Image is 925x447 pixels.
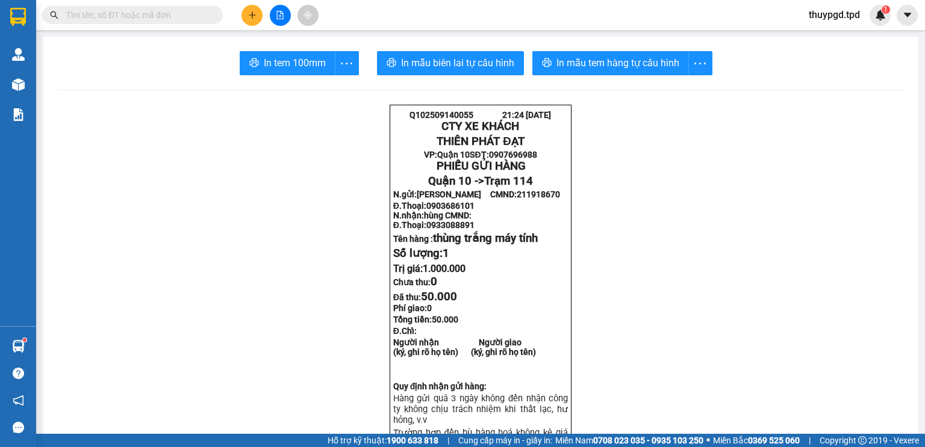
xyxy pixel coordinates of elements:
span: aim [304,11,312,19]
span: caret-down [902,10,913,20]
span: file-add [276,11,284,19]
img: solution-icon [12,108,25,121]
strong: CTY XE KHÁCH [441,120,519,133]
span: thuypgd.tpd [799,7,870,22]
span: In mẫu biên lai tự cấu hình [401,55,514,70]
span: Cung cấp máy in - giấy in: [458,434,552,447]
strong: (ký, ghi rõ họ tên) (ký, ghi rõ họ tên) [393,347,536,357]
strong: Đ.Thoại: [393,220,475,230]
strong: Đ.Thoại: [393,201,475,211]
span: Miền Bắc [713,434,800,447]
img: warehouse-icon [12,340,25,353]
span: 0933088891 [426,220,475,230]
button: aim [297,5,319,26]
button: printerIn mẫu biên lai tự cấu hình [377,51,524,75]
strong: Chưa thu: [393,277,437,287]
span: more [335,56,358,71]
strong: Đã thu: [393,292,457,302]
strong: VP: SĐT: [424,150,537,159]
span: Trạm 114 [484,174,533,188]
span: plus [248,11,257,19]
span: ⚪️ [706,438,710,443]
span: notification [13,395,24,406]
strong: Người nhận Người giao [393,338,522,347]
span: In mẫu tem hàng tự cấu hình [556,55,679,70]
span: Miền Nam [555,434,703,447]
span: printer [542,58,552,69]
span: PHIẾU GỬI HÀNG [437,159,526,173]
span: Tổng tiền: [393,315,458,324]
span: 50.000 [421,290,457,303]
strong: THIÊN PHÁT ĐẠT [437,135,524,148]
span: 211918670 [517,190,560,199]
strong: N.gửi: [393,190,560,199]
span: hùng CMND: [424,211,472,220]
button: printerIn tem 100mm [240,51,335,75]
span: [PERSON_NAME] CMND: [417,190,560,199]
span: Q102509140055 [410,110,473,120]
button: more [335,51,359,75]
span: Trị giá: [393,263,466,274]
span: In tem 100mm [264,55,326,70]
span: more [689,56,712,71]
strong: 0708 023 035 - 0935 103 250 [593,436,703,445]
span: Hỗ trợ kỹ thuật: [328,434,438,447]
strong: Phí giao: [393,303,432,313]
button: caret-down [897,5,918,26]
span: 0 [431,275,437,288]
button: plus [241,5,263,26]
span: thùng trắng máy tính [433,232,538,245]
img: warehouse-icon [12,48,25,61]
span: copyright [858,436,867,445]
input: Tìm tên, số ĐT hoặc mã đơn [66,8,208,22]
sup: 1 [23,338,26,342]
strong: Quy định nhận gửi hàng: [393,381,487,391]
span: question-circle [13,368,24,379]
span: Số lượng: [393,247,449,260]
span: Hàng gửi quá 3 ngày không đến nhận công ty không chịu trách nhiệm khi thất lạc, hư hỏn... [393,393,568,425]
span: 0907696988 [489,150,537,159]
span: search [50,11,58,19]
img: icon-new-feature [875,10,886,20]
button: printerIn mẫu tem hàng tự cấu hình [532,51,689,75]
span: printer [249,58,259,69]
strong: N.nhận: [393,211,472,220]
span: 1.000.000 [423,263,466,274]
span: Đ.Chỉ: [393,326,417,336]
span: | [447,434,449,447]
span: 0 [427,303,432,313]
span: message [13,422,24,433]
span: Quận 10 -> [428,174,533,188]
img: logo-vxr [10,8,26,26]
sup: 1 [882,5,890,14]
span: 50.000 [432,315,458,324]
span: 21:24 [502,110,524,120]
img: warehouse-icon [12,78,25,91]
span: [DATE] [526,110,551,120]
button: more [688,51,712,75]
span: printer [387,58,396,69]
span: 0903686101 [426,201,475,211]
strong: Tên hàng : [393,234,538,244]
span: 1 [443,247,449,260]
span: | [809,434,811,447]
strong: 0369 525 060 [748,436,800,445]
span: 1 [883,5,888,14]
span: Quận 10 [437,150,470,159]
strong: 1900 633 818 [387,436,438,445]
button: file-add [270,5,291,26]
